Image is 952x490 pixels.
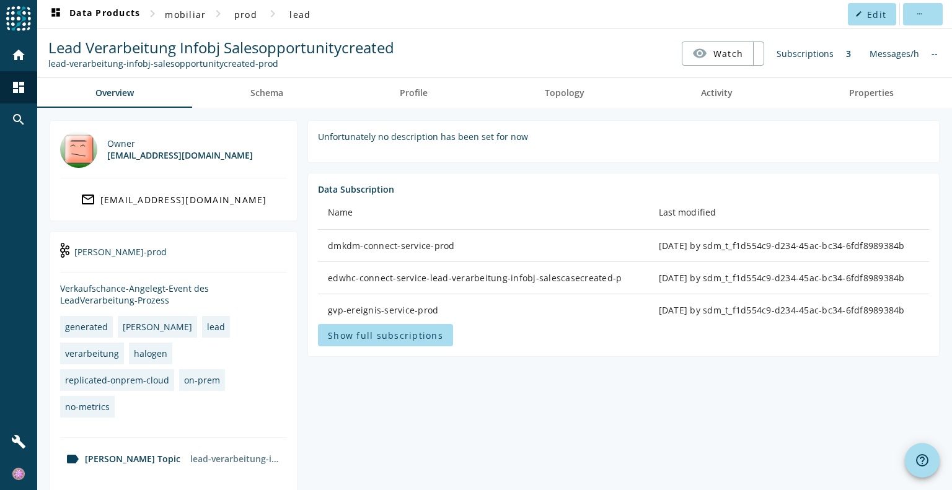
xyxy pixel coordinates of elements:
[145,6,160,21] mat-icon: chevron_right
[915,453,930,468] mat-icon: help_outline
[123,321,192,333] div: [PERSON_NAME]
[48,58,394,69] div: Kafka Topic: lead-verarbeitung-infobj-salesopportunitycreated-prod
[12,468,25,480] img: 264ed1e3ddf184ed3b035e79b2fdbf48
[48,7,63,22] mat-icon: dashboard
[11,48,26,63] mat-icon: home
[60,282,287,306] div: Verkaufschance-Angelegt-Event des LeadVerarbeitung-Prozess
[134,348,167,359] div: halogen
[226,3,265,25] button: prod
[60,188,287,211] a: [EMAIL_ADDRESS][DOMAIN_NAME]
[211,6,226,21] mat-icon: chevron_right
[95,89,134,97] span: Overview
[318,324,453,346] button: Show full subscriptions
[289,9,311,20] span: lead
[649,262,929,294] td: [DATE] by sdm_t_f1d554c9-d234-45ac-bc34-6fdf8989384b
[867,9,886,20] span: Edit
[318,183,929,195] div: Data Subscription
[184,374,220,386] div: on-prem
[328,240,639,252] div: dmkdm-connect-service-prod
[692,46,707,61] mat-icon: visibility
[840,42,857,66] div: 3
[848,3,896,25] button: Edit
[107,138,253,149] div: Owner
[48,37,394,58] span: Lead Verarbeitung Infobj Salesopportunitycreated
[701,89,733,97] span: Activity
[65,374,169,386] div: replicated-onprem-cloud
[234,9,257,20] span: prod
[328,330,443,341] span: Show full subscriptions
[855,11,862,17] mat-icon: edit
[849,89,894,97] span: Properties
[545,89,584,97] span: Topology
[265,6,280,21] mat-icon: chevron_right
[65,401,110,413] div: no-metrics
[65,348,119,359] div: verarbeitung
[863,42,925,66] div: Messages/h
[11,434,26,449] mat-icon: build
[65,452,80,466] mat-icon: label
[682,42,753,64] button: Watch
[11,80,26,95] mat-icon: dashboard
[250,89,283,97] span: Schema
[48,7,140,22] span: Data Products
[60,452,180,466] div: [PERSON_NAME] Topic
[107,149,253,161] div: [EMAIL_ADDRESS][DOMAIN_NAME]
[60,242,287,273] div: [PERSON_NAME]-prod
[65,321,108,333] div: generated
[81,192,95,207] mat-icon: mail_outline
[100,194,267,206] div: [EMAIL_ADDRESS][DOMAIN_NAME]
[207,321,225,333] div: lead
[160,3,211,25] button: mobiliar
[400,89,428,97] span: Profile
[185,448,287,470] div: lead-verarbeitung-infobj-salesopportunitycreated-prod
[318,131,929,142] div: Unfortunately no description has been set for now
[915,11,922,17] mat-icon: more_horiz
[60,243,69,258] img: undefined
[165,9,206,20] span: mobiliar
[925,42,944,66] div: No information
[713,43,743,64] span: Watch
[328,304,639,317] div: gvp-ereignis-service-prod
[60,131,97,168] img: mbx_302755@mobi.ch
[280,3,320,25] button: lead
[649,195,929,230] th: Last modified
[318,195,649,230] th: Name
[649,230,929,262] td: [DATE] by sdm_t_f1d554c9-d234-45ac-bc34-6fdf8989384b
[43,3,145,25] button: Data Products
[6,6,31,31] img: spoud-logo.svg
[11,112,26,127] mat-icon: search
[328,272,639,284] div: edwhc-connect-service-lead-verarbeitung-infobj-salescasecreated-p
[649,294,929,326] td: [DATE] by sdm_t_f1d554c9-d234-45ac-bc34-6fdf8989384b
[770,42,840,66] div: Subscriptions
